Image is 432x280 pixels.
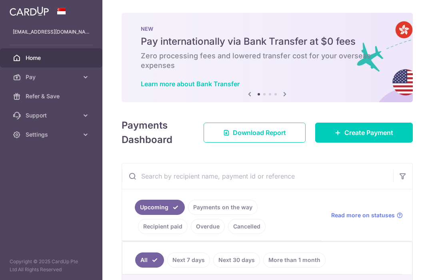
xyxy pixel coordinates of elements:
h6: Zero processing fees and lowered transfer cost for your overseas expenses [141,51,394,70]
a: Read more on statuses [331,211,403,219]
span: Pay [26,73,78,81]
a: Create Payment [315,123,413,143]
span: Create Payment [344,128,393,137]
img: Bank transfer banner [122,13,413,102]
a: All [135,252,164,268]
a: Download Report [204,123,306,143]
span: Read more on statuses [331,211,395,219]
a: Next 30 days [213,252,260,268]
h4: Payments Dashboard [122,118,189,147]
a: Recipient paid [138,219,188,234]
p: [EMAIL_ADDRESS][DOMAIN_NAME] [13,28,90,36]
img: CardUp [10,6,49,16]
a: Learn more about Bank Transfer [141,80,240,88]
a: Payments on the way [188,200,258,215]
span: Refer & Save [26,92,78,100]
p: NEW [141,26,394,32]
span: Support [26,111,78,119]
a: Next 7 days [167,252,210,268]
a: Overdue [191,219,225,234]
input: Search by recipient name, payment id or reference [122,163,393,189]
a: Cancelled [228,219,266,234]
a: Upcoming [135,200,185,215]
span: Settings [26,131,78,139]
h5: Pay internationally via Bank Transfer at $0 fees [141,35,394,48]
span: Download Report [233,128,286,137]
a: More than 1 month [263,252,326,268]
span: Home [26,54,78,62]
